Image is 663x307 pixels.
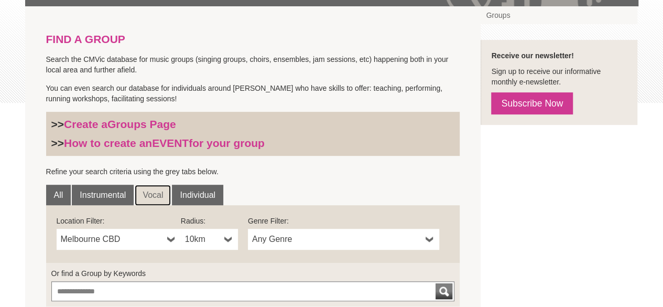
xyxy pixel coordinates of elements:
[135,185,171,206] a: Vocal
[181,216,238,226] label: Radius:
[64,118,176,130] a: Create aGroups Page
[248,229,439,250] a: Any Genre
[64,137,265,149] a: How to create anEVENTfor your group
[491,66,627,87] p: Sign up to receive our informative monthly e-newsletter.
[181,229,238,250] a: 10km
[46,33,125,45] strong: FIND A GROUP
[491,51,573,60] strong: Receive our newsletter!
[57,229,181,250] a: Melbourne CBD
[46,166,460,177] p: Refine your search criteria using the grey tabs below.
[51,118,455,131] h3: >>
[152,137,189,149] strong: EVENT
[481,6,637,24] a: Groups
[172,185,223,206] a: Individual
[72,185,134,206] a: Instrumental
[51,136,455,150] h3: >>
[51,268,455,279] label: Or find a Group by Keywords
[252,233,421,246] span: Any Genre
[491,92,573,114] a: Subscribe Now
[107,118,176,130] strong: Groups Page
[46,83,460,104] p: You can even search our database for individuals around [PERSON_NAME] who have skills to offer: t...
[46,54,460,75] p: Search the CMVic database for music groups (singing groups, choirs, ensembles, jam sessions, etc)...
[248,216,439,226] label: Genre Filter:
[46,185,71,206] a: All
[61,233,163,246] span: Melbourne CBD
[185,233,220,246] span: 10km
[57,216,181,226] label: Location Filter:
